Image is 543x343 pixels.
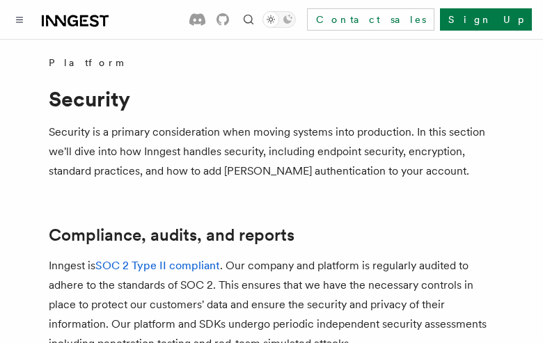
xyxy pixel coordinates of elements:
[49,122,494,181] p: Security is a primary consideration when moving systems into production. In this section we'll di...
[49,225,294,245] a: Compliance, audits, and reports
[95,259,220,272] a: SOC 2 Type II compliant
[240,11,257,28] button: Find something...
[49,86,494,111] h1: Security
[11,11,28,28] button: Toggle navigation
[307,8,434,31] a: Contact sales
[262,11,296,28] button: Toggle dark mode
[49,56,123,70] span: Platform
[440,8,532,31] a: Sign Up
